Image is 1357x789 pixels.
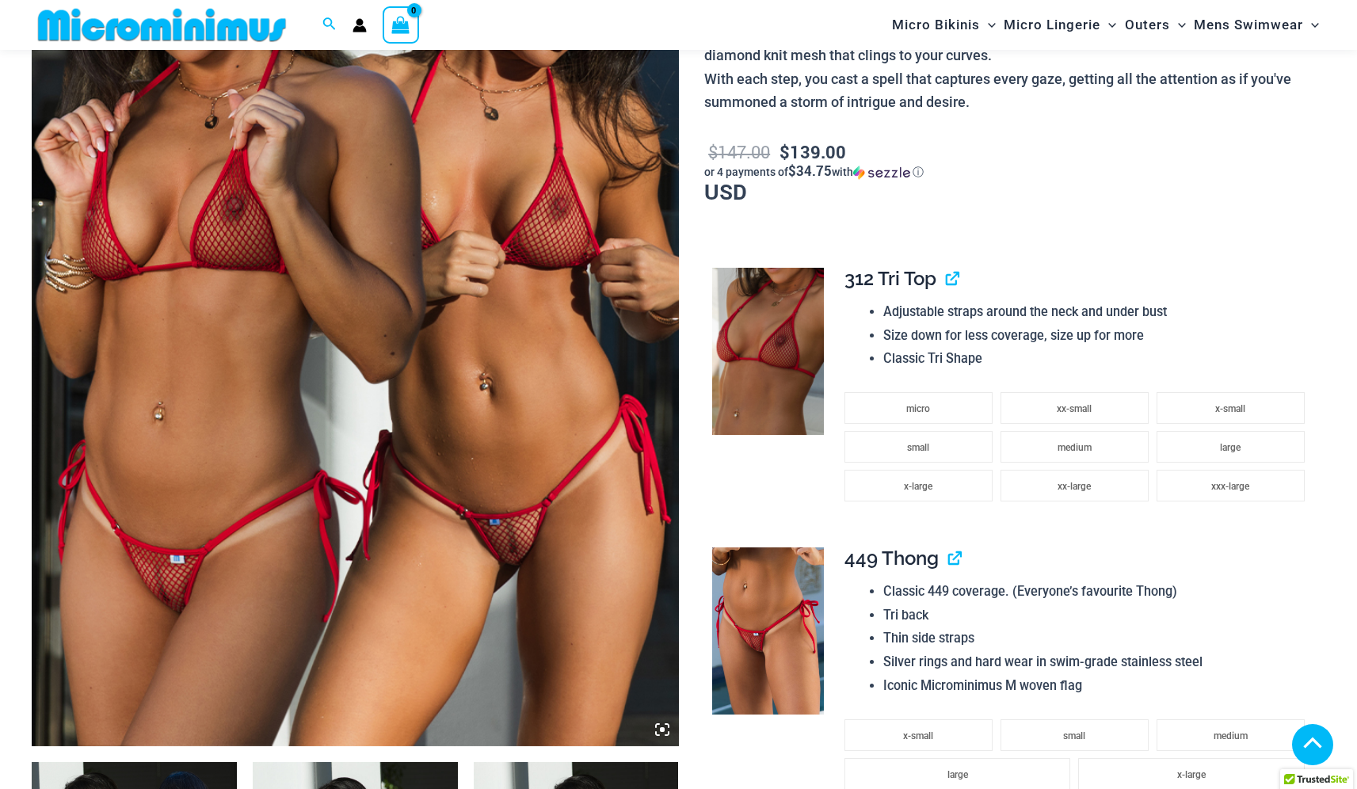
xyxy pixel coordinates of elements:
[883,347,1313,371] li: Classic Tri Shape
[1211,481,1249,492] span: xxx-large
[980,5,996,45] span: Menu Toggle
[780,140,790,163] span: $
[844,267,936,290] span: 312 Tri Top
[1214,730,1248,741] span: medium
[1058,481,1091,492] span: xx-large
[904,481,932,492] span: x-large
[1000,5,1120,45] a: Micro LingerieMenu ToggleMenu Toggle
[1157,719,1305,751] li: medium
[1177,769,1206,780] span: x-large
[892,5,980,45] span: Micro Bikinis
[1170,5,1186,45] span: Menu Toggle
[1058,442,1092,453] span: medium
[704,164,1325,180] div: or 4 payments of$34.75withSezzle Click to learn more about Sezzle
[1190,5,1323,45] a: Mens SwimwearMenu ToggleMenu Toggle
[1303,5,1319,45] span: Menu Toggle
[708,140,770,163] bdi: 147.00
[704,164,1325,180] div: or 4 payments of with
[844,547,939,570] span: 449 Thong
[708,140,718,163] span: $
[1157,470,1305,501] li: xxx-large
[947,769,968,780] span: large
[383,6,419,43] a: View Shopping Cart, empty
[1220,442,1241,453] span: large
[886,2,1325,48] nav: Site Navigation
[883,627,1313,650] li: Thin side straps
[1001,431,1149,463] li: medium
[844,470,993,501] li: x-large
[844,392,993,424] li: micro
[780,140,846,163] bdi: 139.00
[322,15,337,35] a: Search icon link
[1125,5,1170,45] span: Outers
[883,674,1313,698] li: Iconic Microminimus M woven flag
[712,547,824,715] img: Summer Storm Red 449 Thong
[883,324,1313,348] li: Size down for less coverage, size up for more
[353,18,367,32] a: Account icon link
[32,7,292,43] img: MM SHOP LOGO FLAT
[1157,392,1305,424] li: x-small
[1194,5,1303,45] span: Mens Swimwear
[788,162,832,180] span: $34.75
[888,5,1000,45] a: Micro BikinisMenu ToggleMenu Toggle
[1121,5,1190,45] a: OutersMenu ToggleMenu Toggle
[1001,470,1149,501] li: xx-large
[1004,5,1100,45] span: Micro Lingerie
[1001,719,1149,751] li: small
[1063,730,1085,741] span: small
[883,580,1313,604] li: Classic 449 coverage. (Everyone’s favourite Thong)
[1100,5,1116,45] span: Menu Toggle
[1001,392,1149,424] li: xx-small
[883,650,1313,674] li: Silver rings and hard wear in swim-grade stainless steel
[1215,403,1245,414] span: x-small
[704,139,1325,203] p: USD
[712,268,824,435] img: Summer Storm Red 312 Tri Top
[903,730,933,741] span: x-small
[883,604,1313,627] li: Tri back
[844,719,993,751] li: x-small
[844,431,993,463] li: small
[1157,431,1305,463] li: large
[853,166,910,180] img: Sezzle
[883,300,1313,324] li: Adjustable straps around the neck and under bust
[1057,403,1092,414] span: xx-small
[906,403,930,414] span: micro
[907,442,929,453] span: small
